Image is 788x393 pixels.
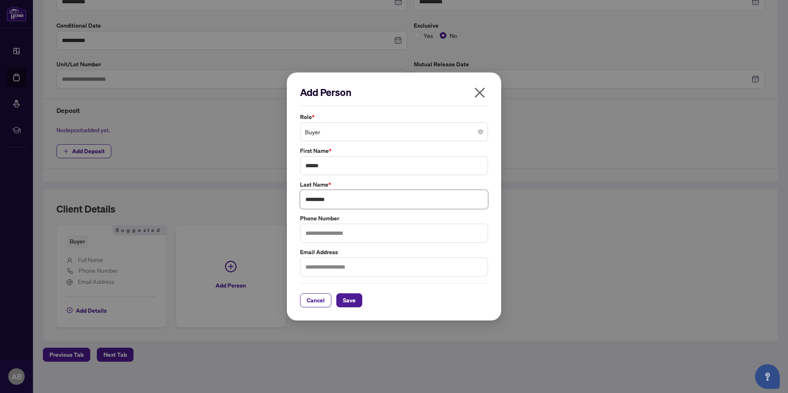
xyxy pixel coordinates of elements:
[300,248,488,257] label: Email Address
[473,86,486,99] span: close
[305,124,483,140] span: Buyer
[300,112,488,122] label: Role
[755,364,780,389] button: Open asap
[300,180,488,189] label: Last Name
[300,214,488,223] label: Phone Number
[300,86,488,99] h2: Add Person
[300,146,488,155] label: First Name
[478,129,483,134] span: close-circle
[307,294,325,307] span: Cancel
[343,294,356,307] span: Save
[300,293,331,307] button: Cancel
[336,293,362,307] button: Save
